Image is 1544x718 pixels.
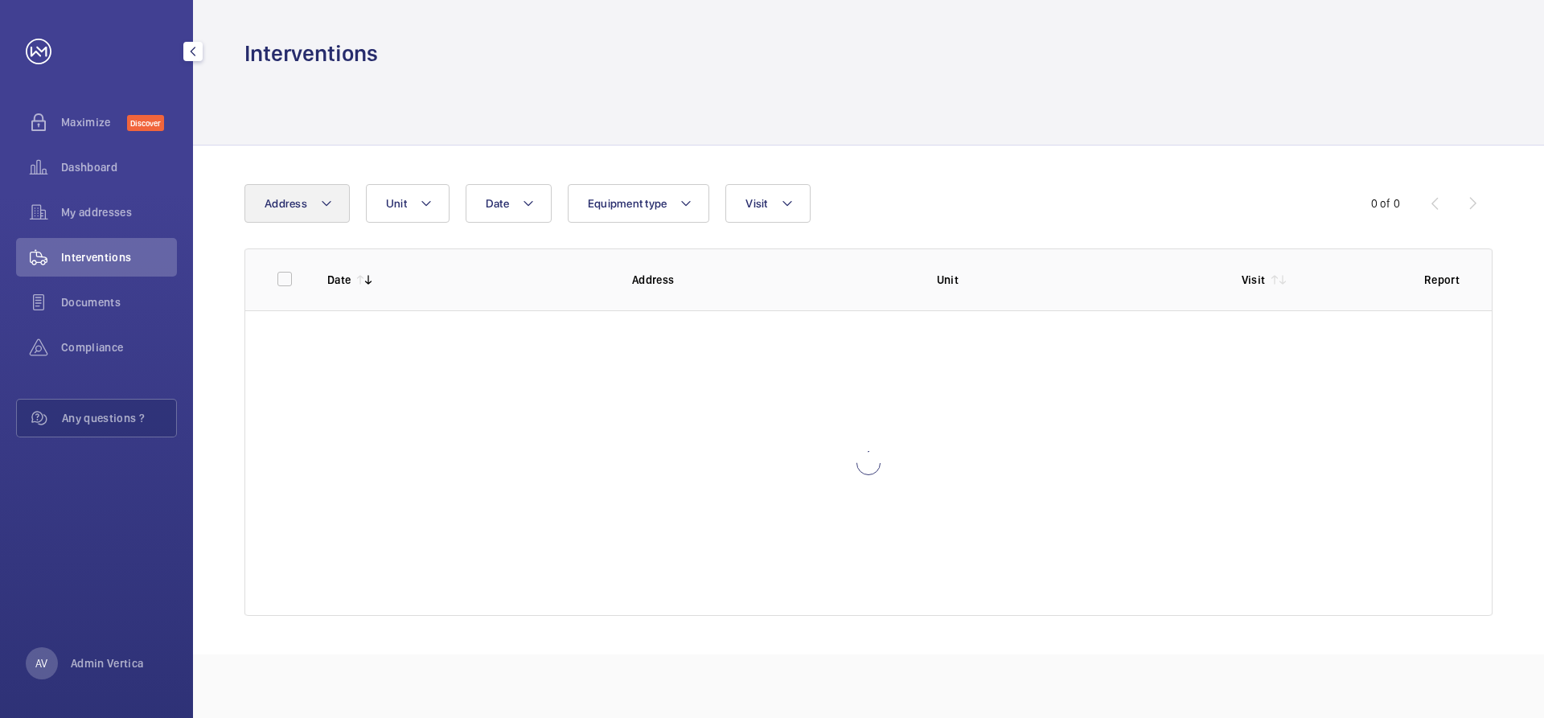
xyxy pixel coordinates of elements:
span: Unit [386,197,407,210]
p: Unit [937,272,1216,288]
span: Interventions [61,249,177,265]
p: Admin Vertica [71,655,144,671]
span: Discover [127,115,164,131]
span: Visit [745,197,767,210]
p: Report [1424,272,1460,288]
span: Any questions ? [62,410,176,426]
p: Visit [1242,272,1266,288]
button: Date [466,184,552,223]
span: Date [486,197,509,210]
button: Equipment type [568,184,710,223]
span: My addresses [61,204,177,220]
span: Dashboard [61,159,177,175]
span: Equipment type [588,197,667,210]
button: Visit [725,184,810,223]
span: Maximize [61,114,127,130]
p: Date [327,272,351,288]
span: Compliance [61,339,177,355]
div: 0 of 0 [1371,195,1400,211]
p: AV [35,655,47,671]
span: Documents [61,294,177,310]
button: Unit [366,184,450,223]
h1: Interventions [244,39,378,68]
span: Address [265,197,307,210]
button: Address [244,184,350,223]
p: Address [632,272,911,288]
